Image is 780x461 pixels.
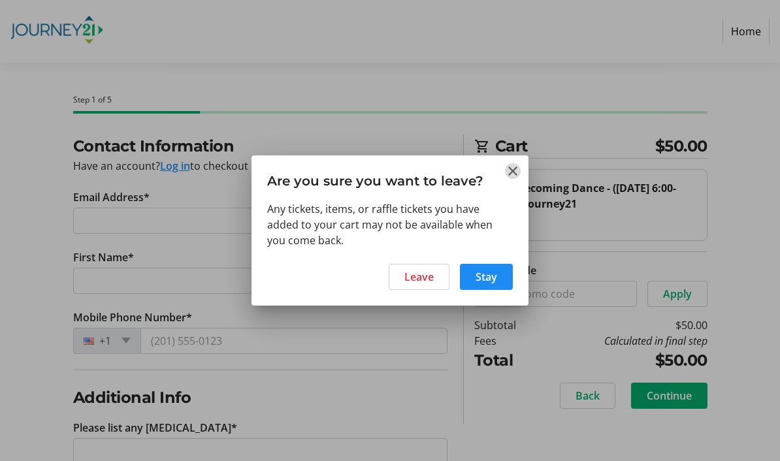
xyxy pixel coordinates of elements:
button: Stay [460,264,513,290]
span: Leave [404,269,434,285]
h3: Are you sure you want to leave? [252,155,528,200]
button: Leave [389,264,449,290]
button: Close [505,163,521,179]
span: Stay [476,269,497,285]
div: Any tickets, items, or raffle tickets you have added to your cart may not be available when you c... [267,201,513,248]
